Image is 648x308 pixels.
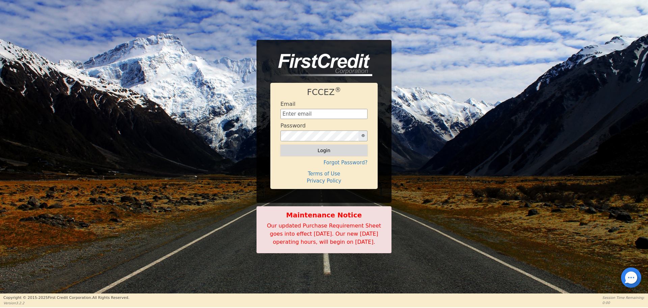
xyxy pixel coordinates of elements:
h4: Password [280,122,306,129]
h4: Email [280,101,295,107]
img: logo-CMu_cnol.png [270,54,372,76]
h1: FCCEZ [280,87,368,97]
p: Version 3.2.2 [3,301,129,306]
p: Session Time Remaining: [602,295,645,300]
span: Our updated Purchase Requirement Sheet goes into effect [DATE]. Our new [DATE] operating hours, w... [267,222,381,245]
sup: ® [335,86,341,93]
button: Login [280,145,368,156]
p: 0:00 [602,300,645,305]
h4: Privacy Policy [280,178,368,184]
input: Enter email [280,109,368,119]
span: All Rights Reserved. [92,295,129,300]
input: password [280,131,359,141]
h4: Terms of Use [280,171,368,177]
b: Maintenance Notice [260,210,388,220]
p: Copyright © 2015- 2025 First Credit Corporation. [3,295,129,301]
h4: Forgot Password? [280,160,368,166]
